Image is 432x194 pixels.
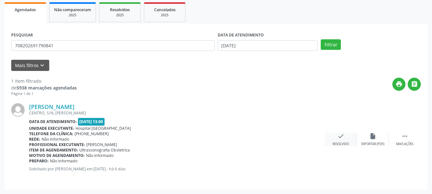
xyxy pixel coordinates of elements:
span: Resolvidos [110,7,130,12]
b: Telefone da clínica: [29,131,73,136]
button:  [408,78,421,91]
span: [PERSON_NAME] [86,142,117,147]
b: Item de agendamento: [29,147,78,153]
span: [DATE] 13:00 [78,118,105,125]
label: DATA DE ATENDIMENTO [218,30,264,40]
div: 2025 [54,13,91,18]
p: Solicitado por [PERSON_NAME] em [DATE] - há 6 dias [29,166,325,172]
div: 2025 [149,13,181,18]
div: Resolvido [333,142,349,146]
div: Mais ações [396,142,413,146]
span: Cancelados [154,7,176,12]
button: Mais filtroskeyboard_arrow_down [11,60,49,71]
div: CENTRO, S/N, [PERSON_NAME] [29,110,325,116]
a: [PERSON_NAME] [29,103,75,110]
div: Página 1 de 1 [11,91,77,97]
input: Nome, CNS [11,40,215,51]
span: Ultrassonografia Obstetrica [79,147,130,153]
div: Exportar (PDF) [361,142,384,146]
label: PESQUISAR [11,30,33,40]
strong: 5938 marcações agendadas [17,85,77,91]
span: Não compareceram [54,7,91,12]
b: Data de atendimento: [29,119,77,124]
b: Profissional executante: [29,142,85,147]
button: Filtrar [321,39,341,50]
button: print [392,78,405,91]
i: insert_drive_file [369,133,376,140]
b: Motivo de agendamento: [29,153,85,158]
b: Unidade executante: [29,126,74,131]
div: de [11,84,77,91]
div: 2025 [104,13,136,18]
span: Agendados [15,7,36,12]
span: Não informado [42,136,69,142]
div: 1 item filtrado [11,78,77,84]
span: [PHONE_NUMBER] [75,131,109,136]
input: Selecione um intervalo [218,40,318,51]
b: Rede: [29,136,40,142]
span: Não informado [86,153,114,158]
img: img [11,103,25,117]
b: Preparo: [29,158,49,164]
span: Não informado [50,158,77,164]
i: check [337,133,344,140]
i: print [396,81,403,88]
span: Hospital [GEOGRAPHIC_DATA] [75,126,131,131]
i: keyboard_arrow_down [39,62,46,69]
i:  [401,133,408,140]
i:  [411,81,418,88]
